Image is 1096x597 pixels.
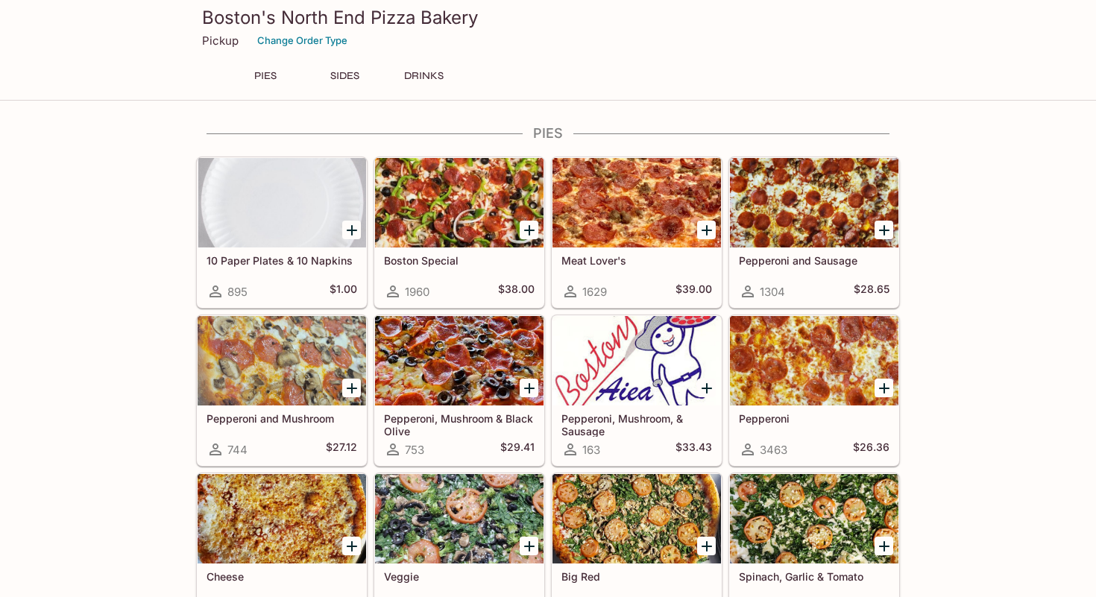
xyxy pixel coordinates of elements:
h5: $29.41 [500,440,535,458]
h5: Spinach, Garlic & Tomato [739,570,889,583]
h5: $33.43 [675,440,712,458]
button: Add Cheese [342,537,361,555]
span: 163 [582,443,600,457]
h5: $39.00 [675,282,712,300]
button: SIDES [311,66,378,86]
h5: Pepperoni and Mushroom [207,412,357,425]
div: Boston Special [375,158,544,247]
div: Veggie [375,474,544,563]
button: Add Boston Special [520,221,538,239]
span: 1629 [582,285,607,299]
button: PIES [232,66,299,86]
span: 753 [405,443,424,457]
div: Big Red [552,474,721,563]
h5: $1.00 [330,282,357,300]
span: 3463 [760,443,787,457]
button: Add Pepperoni and Mushroom [342,379,361,397]
button: Add Pepperoni [875,379,893,397]
a: Pepperoni and Sausage1304$28.65 [729,157,899,308]
span: 1304 [760,285,785,299]
h5: $26.36 [853,440,889,458]
div: Cheese [198,474,366,563]
h5: Veggie [384,570,535,583]
button: Add Pepperoni and Sausage [875,221,893,239]
div: Pepperoni and Mushroom [198,316,366,405]
span: 1960 [405,285,429,299]
button: Add Veggie [520,537,538,555]
h5: Pepperoni, Mushroom & Black Olive [384,412,535,437]
button: Change Order Type [251,29,354,52]
h5: Pepperoni [739,412,889,425]
span: 895 [227,285,248,299]
div: Pepperoni, Mushroom, & Sausage [552,316,721,405]
span: 744 [227,443,248,457]
h5: Cheese [207,570,357,583]
button: Add 10 Paper Plates & 10 Napkins [342,221,361,239]
button: Add Spinach, Garlic & Tomato [875,537,893,555]
h5: $28.65 [854,282,889,300]
div: 10 Paper Plates & 10 Napkins [198,158,366,247]
button: Add Meat Lover's [697,221,716,239]
h5: Pepperoni and Sausage [739,254,889,267]
a: Pepperoni, Mushroom & Black Olive753$29.41 [374,315,544,466]
button: DRINKS [390,66,457,86]
h5: 10 Paper Plates & 10 Napkins [207,254,357,267]
a: Pepperoni and Mushroom744$27.12 [197,315,367,466]
a: Pepperoni, Mushroom, & Sausage163$33.43 [552,315,722,466]
h5: Big Red [561,570,712,583]
p: Pickup [202,34,239,48]
div: Meat Lover's [552,158,721,247]
button: Add Pepperoni, Mushroom & Black Olive [520,379,538,397]
div: Pepperoni and Sausage [730,158,898,247]
h4: PIES [196,125,900,142]
a: 10 Paper Plates & 10 Napkins895$1.00 [197,157,367,308]
h3: Boston's North End Pizza Bakery [202,6,894,29]
button: Add Pepperoni, Mushroom, & Sausage [697,379,716,397]
button: Add Big Red [697,537,716,555]
h5: $38.00 [498,282,535,300]
div: Spinach, Garlic & Tomato [730,474,898,563]
h5: Boston Special [384,254,535,267]
h5: Pepperoni, Mushroom, & Sausage [561,412,712,437]
a: Boston Special1960$38.00 [374,157,544,308]
div: Pepperoni [730,316,898,405]
a: Meat Lover's1629$39.00 [552,157,722,308]
div: Pepperoni, Mushroom & Black Olive [375,316,544,405]
a: Pepperoni3463$26.36 [729,315,899,466]
h5: $27.12 [326,440,357,458]
h5: Meat Lover's [561,254,712,267]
